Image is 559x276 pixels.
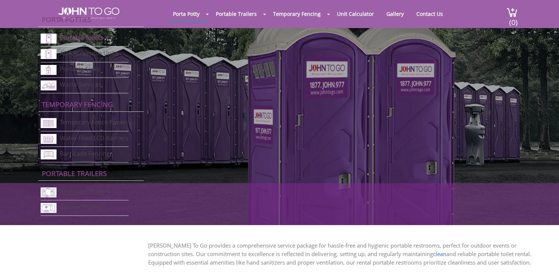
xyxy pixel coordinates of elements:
a: ADA Accessible Units [60,49,118,58]
a: Portable Toilets > [60,33,108,42]
a: clean [433,250,446,258]
a: Barricade Fencing [60,149,110,158]
a: Portable trailers [42,169,107,178]
a: Portable Sinks [60,65,100,73]
a: Temporary Fencing [267,7,326,21]
img: restroom-trailers-new.png [41,187,57,197]
a: Shower Trailers [60,203,103,211]
img: water-filled%20barriers-new.png [41,134,57,144]
a: Porta Potty [167,7,205,21]
a: Temporary Fence Panels [60,118,128,127]
img: JOHN to go [58,7,119,19]
img: barricade-fencing-icon-new.png [41,149,57,159]
img: portable-toilets-new.png [41,34,57,44]
img: shower-trailers-new.png [41,203,57,213]
img: portable-sinks-new.png [41,65,57,75]
a: Gallery [381,7,409,21]
button: Live Chat [529,246,559,276]
a: Unit Calculator [331,7,379,21]
img: waste-services-new.png [41,80,57,90]
a: Water-filled LCD Barriers [60,134,129,142]
a: Restroom Trailers [60,187,110,196]
a: Temporary Fencing [42,100,113,109]
a: Porta Potties [42,15,91,24]
img: cart a [507,7,518,17]
a: Contact Us [411,7,449,21]
a: Portable Trailers [210,7,262,21]
a: Waste Services [60,80,102,89]
img: chan-link-fencing-new.png [41,118,57,128]
img: ADA-units-new.png [41,49,57,59]
p: [PERSON_NAME] To Go provides a comprehensive service package for hassle-free and hygienic portabl... [148,241,548,267]
span: (0) [509,11,518,27]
